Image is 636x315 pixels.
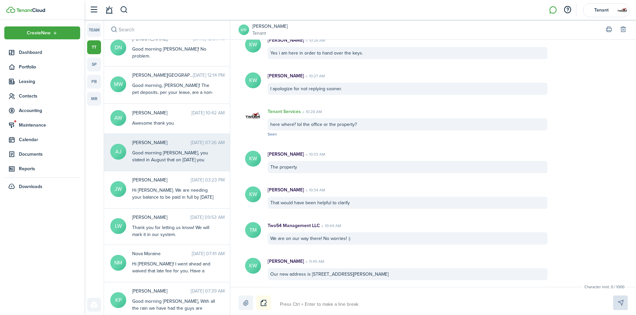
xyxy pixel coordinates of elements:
[4,26,80,39] button: Open menu
[132,109,191,116] span: Alexandria Ware
[19,165,80,172] span: Reports
[110,144,126,160] avatar-text: AJ
[132,82,215,193] div: Good morning, [PERSON_NAME]! The pet deposits, per your lease, are a non-refundable fee for havin...
[252,23,288,30] a: [PERSON_NAME]
[268,268,548,280] div: Our new address is [STREET_ADDRESS][PERSON_NAME]
[268,258,304,265] p: [PERSON_NAME]
[104,20,230,39] input: search
[110,110,126,126] avatar-text: AW
[301,109,322,115] time: 10:28 AM
[87,23,101,37] a: team
[6,7,15,13] img: TenantCloud
[588,8,614,13] span: Tenant
[103,2,115,19] a: Notifications
[19,93,80,99] span: Contacts
[87,58,101,71] a: sp
[132,139,191,146] span: Amaris Jones
[132,288,191,295] span: Kristi Parsons
[268,83,548,95] div: I apologize for not replying sooner.
[132,120,215,127] div: Awesome thank you
[19,136,80,143] span: Calendar
[191,109,225,116] time: [DATE] 10:42 AM
[268,222,320,229] p: Two54 Management LLC
[256,295,271,310] button: Notice
[110,76,126,92] avatar-text: MW
[132,187,215,215] div: Hi [PERSON_NAME]. We are needing your balance to be paid in full by [DATE] or a 3 day notice will...
[132,260,215,281] div: Hi [PERSON_NAME]! I went ahead and waived that late fee for you. Have a wonderful day :)
[304,37,325,43] time: 10:26 AM
[238,24,249,35] a: KW
[245,37,261,53] avatar-text: KW
[268,151,304,158] p: [PERSON_NAME]
[304,73,325,79] time: 10:27 AM
[268,131,277,137] span: Seen
[320,223,341,229] time: 10:44 AM
[604,25,613,34] button: Print
[304,258,324,264] time: 11:45 AM
[304,187,325,193] time: 10:34 AM
[19,183,42,190] span: Downloads
[193,72,225,79] time: [DATE] 12:14 PM
[268,197,548,209] div: That would have been helpful to clarify
[245,72,261,88] avatar-text: KW
[132,214,190,221] span: Laurie Wheatcroft
[132,149,215,205] div: Good morning [PERSON_NAME], you stated in August that on [DATE] you would have the pet deposit pa...
[4,46,80,59] a: Dashboard
[16,8,45,12] img: TenantCloud
[190,214,225,221] time: [DATE] 09:53 AM
[132,72,193,79] span: Mindy West-Loch
[110,181,126,197] avatar-text: JW
[617,5,628,16] img: Tenant
[19,107,80,114] span: Accounting
[27,31,51,35] span: Create New
[252,30,288,37] a: Tenant
[110,292,126,308] avatar-text: KP
[268,232,548,245] div: We are on our way there! No worries! :)
[87,40,101,54] a: tt
[268,37,304,44] p: [PERSON_NAME]
[87,4,100,16] button: Open sidebar
[191,288,225,295] time: [DATE] 07:39 AM
[87,92,101,106] a: mr
[583,284,626,290] small: Character limit: 0 / 1000
[109,25,119,34] button: Search
[245,186,261,202] avatar-text: KW
[132,177,191,183] span: Jarell Ware
[268,161,548,173] div: The property
[132,46,215,59] div: Good morning [PERSON_NAME]! No problem.
[245,151,261,167] avatar-text: KW
[268,72,304,79] p: [PERSON_NAME]
[4,162,80,175] a: Reports
[19,78,80,85] span: Leasing
[87,75,101,89] a: pb
[19,122,80,129] span: Maintenance
[191,139,225,146] time: [DATE] 07:26 AM
[618,25,628,34] button: Delete
[245,258,261,274] avatar-text: KW
[110,40,126,56] avatar-text: DN
[268,47,548,59] div: Yes i am here in order to hand over the keys.
[191,177,225,183] time: [DATE] 03:23 PM
[19,63,80,70] span: Portfolio
[268,108,301,115] p: Tenant Services
[132,224,215,238] div: Thank you for letting us know! We will mark it in our system.
[562,4,573,16] button: Open resource center
[268,118,548,131] div: here where? lol the office or the property?
[120,4,128,16] button: Search
[304,151,325,157] time: 10:33 AM
[110,218,126,234] avatar-text: LW
[268,186,304,193] p: [PERSON_NAME]
[245,222,261,238] avatar-text: TM
[110,255,126,271] avatar-text: NM
[19,151,80,158] span: Documents
[19,49,80,56] span: Dashboard
[132,250,192,257] span: Nova Moraine
[192,250,225,257] time: [DATE] 07:41 AM
[245,108,261,124] img: Tenant Services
